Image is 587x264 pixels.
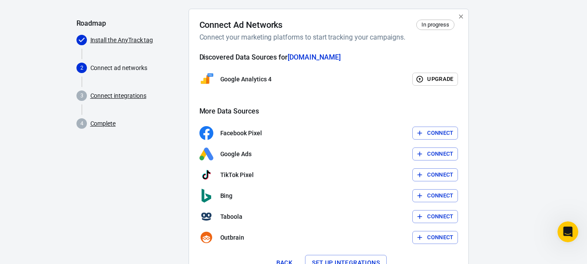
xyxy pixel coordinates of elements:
p: Connect ad networks [90,63,182,73]
button: Connect [412,127,458,140]
a: Connect integrations [90,91,146,100]
button: Connect [412,168,458,182]
p: Google Analytics 4 [220,75,272,84]
button: Connect [412,147,458,161]
p: Outbrain [220,233,245,242]
span: [DOMAIN_NAME] [288,53,340,61]
button: Connect [412,231,458,244]
button: Connect [412,189,458,203]
h4: Connect Ad Networks [199,20,283,30]
text: 4 [80,120,83,127]
text: 2 [80,65,83,71]
p: TikTok Pixel [220,170,254,180]
a: Install the AnyTrack tag [90,36,153,45]
p: Google Ads [220,150,252,159]
button: Connect [412,210,458,224]
button: Upgrade [412,73,458,86]
p: Facebook Pixel [220,129,262,138]
iframe: Intercom live chat [557,221,578,242]
h5: Roadmap [76,19,182,28]
h5: Discovered Data Sources for [199,53,458,62]
p: Taboola [220,212,243,221]
a: Complete [90,119,116,128]
span: In progress [418,20,452,29]
p: Bing [220,191,233,201]
text: 3 [80,93,83,99]
h6: Connect your marketing platforms to start tracking your campaigns. [199,32,454,43]
h5: More Data Sources [199,107,458,116]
